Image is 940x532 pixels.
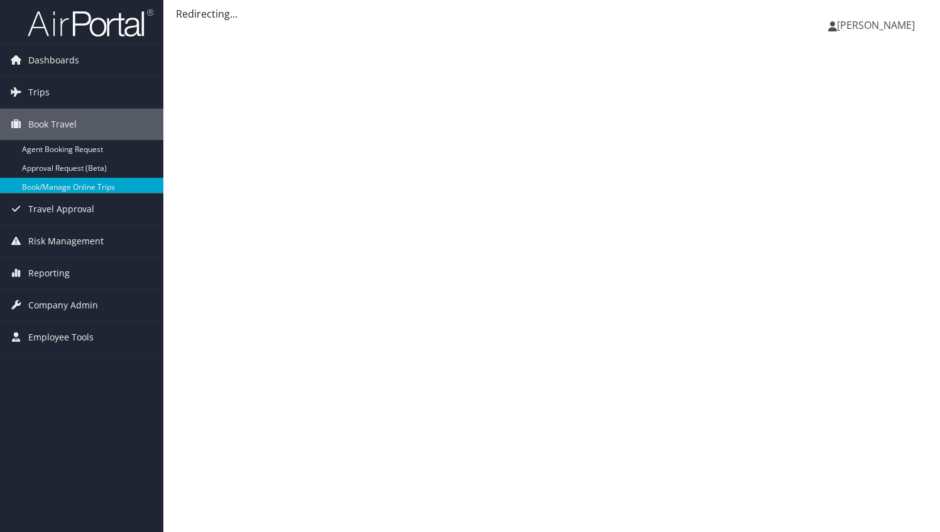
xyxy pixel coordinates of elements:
[28,258,70,289] span: Reporting
[176,6,927,21] div: Redirecting...
[28,290,98,321] span: Company Admin
[28,225,104,257] span: Risk Management
[828,6,927,44] a: [PERSON_NAME]
[837,18,915,32] span: [PERSON_NAME]
[28,109,77,140] span: Book Travel
[28,193,94,225] span: Travel Approval
[28,77,50,108] span: Trips
[28,322,94,353] span: Employee Tools
[28,45,79,76] span: Dashboards
[28,8,153,38] img: airportal-logo.png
